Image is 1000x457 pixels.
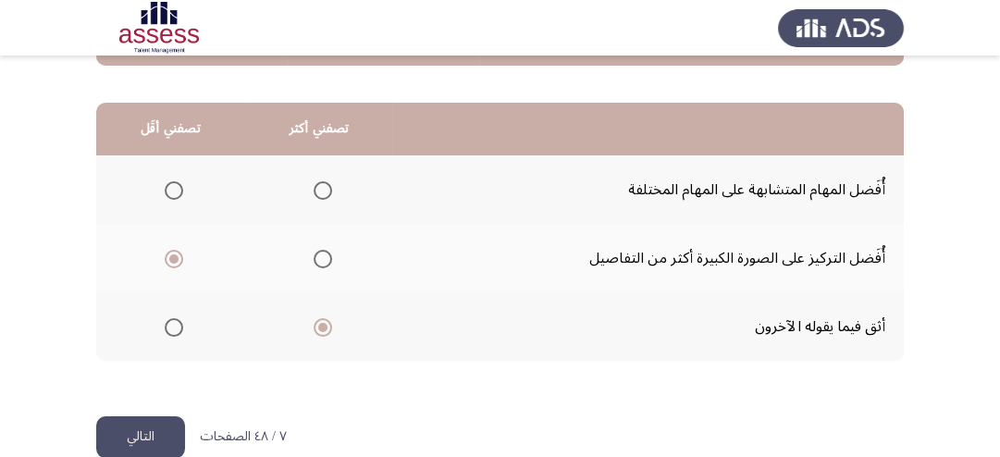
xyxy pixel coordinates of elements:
[157,174,183,205] mat-radio-group: Select an option
[157,242,183,274] mat-radio-group: Select an option
[393,224,904,292] td: أُفَضل التركيز على الصورة الكبيرة أكثر من التفاصيل
[393,155,904,224] td: أُفَضل المهام المتشابهة على المهام المختلفة
[200,429,287,445] p: ٧ / ٤٨ الصفحات
[306,174,332,205] mat-radio-group: Select an option
[306,242,332,274] mat-radio-group: Select an option
[778,2,904,54] img: Assess Talent Management logo
[96,2,222,54] img: Assessment logo of OCM R1 ASSESS
[157,311,183,342] mat-radio-group: Select an option
[306,311,332,342] mat-radio-group: Select an option
[96,56,288,108] th: تصفني أقَل
[393,292,904,361] td: أثق فيما يقوله الآخرون
[96,103,245,155] th: تصفني أقَل
[288,56,479,108] th: تصفني أكثر
[245,103,394,155] th: تصفني أكثر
